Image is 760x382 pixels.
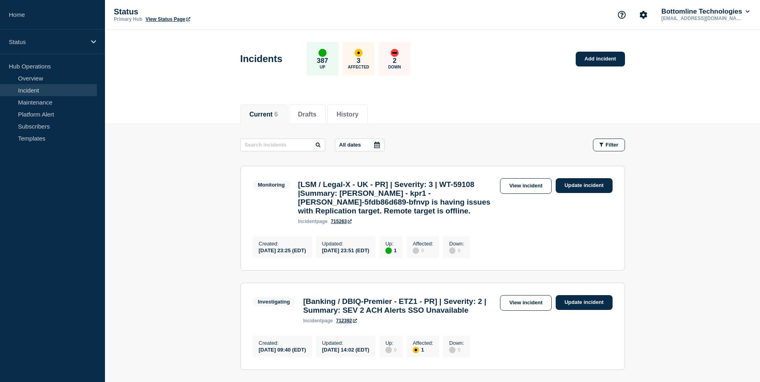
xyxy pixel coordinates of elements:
[413,346,433,353] div: 1
[259,247,306,253] div: [DATE] 23:25 (EDT)
[355,49,363,57] div: affected
[240,53,282,64] h1: Incidents
[348,65,369,69] p: Affected
[319,49,327,57] div: up
[303,318,322,324] span: incident
[114,16,142,22] p: Primary Hub
[500,178,552,194] a: View incident
[145,16,190,22] a: View Status Page
[449,241,464,247] p: Down :
[259,346,306,353] div: [DATE] 09:40 (EDT)
[320,65,325,69] p: Up
[298,219,328,224] p: page
[449,247,456,254] div: disabled
[413,340,433,346] p: Affected :
[114,7,274,16] p: Status
[298,180,496,215] h3: [LSM / Legal-X - UK - PR] | Severity: 3 | WT-59108 |Summary: [PERSON_NAME] - kpr1 - [PERSON_NAME]...
[660,8,751,16] button: Bottomline Technologies
[385,247,392,254] div: up
[576,52,625,66] a: Add incident
[449,247,464,254] div: 0
[303,318,333,324] p: page
[413,241,433,247] p: Affected :
[635,6,652,23] button: Account settings
[385,347,392,353] div: disabled
[385,346,397,353] div: 0
[317,57,328,65] p: 387
[413,247,433,254] div: 0
[298,219,316,224] span: incident
[303,297,496,315] h3: [Banking / DBIQ-Premier - ETZ1 - PR] | Severity: 2 | Summary: SEV 2 ACH Alerts SSO Unavailable
[322,340,369,346] p: Updated :
[336,318,357,324] a: 712392
[385,340,397,346] p: Up :
[335,139,385,151] button: All dates
[449,346,464,353] div: 0
[613,6,630,23] button: Support
[449,347,456,353] div: disabled
[322,241,369,247] p: Updated :
[259,241,306,247] p: Created :
[357,57,360,65] p: 3
[331,219,352,224] a: 715263
[322,346,369,353] div: [DATE] 14:02 (EDT)
[339,142,361,148] p: All dates
[322,247,369,253] div: [DATE] 23:51 (EDT)
[500,295,552,311] a: View incident
[250,111,278,118] button: Current 6
[240,139,325,151] input: Search incidents
[556,295,613,310] a: Update incident
[606,142,619,148] span: Filter
[253,297,295,306] span: Investigating
[298,111,316,118] button: Drafts
[385,247,397,254] div: 1
[593,139,625,151] button: Filter
[413,347,419,353] div: affected
[259,340,306,346] p: Created :
[385,241,397,247] p: Up :
[449,340,464,346] p: Down :
[393,57,396,65] p: 2
[9,38,86,45] p: Status
[660,16,743,21] p: [EMAIL_ADDRESS][DOMAIN_NAME]
[391,49,399,57] div: down
[274,111,278,118] span: 6
[388,65,401,69] p: Down
[253,180,290,189] span: Monitoring
[556,178,613,193] a: Update incident
[337,111,359,118] button: History
[413,247,419,254] div: disabled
